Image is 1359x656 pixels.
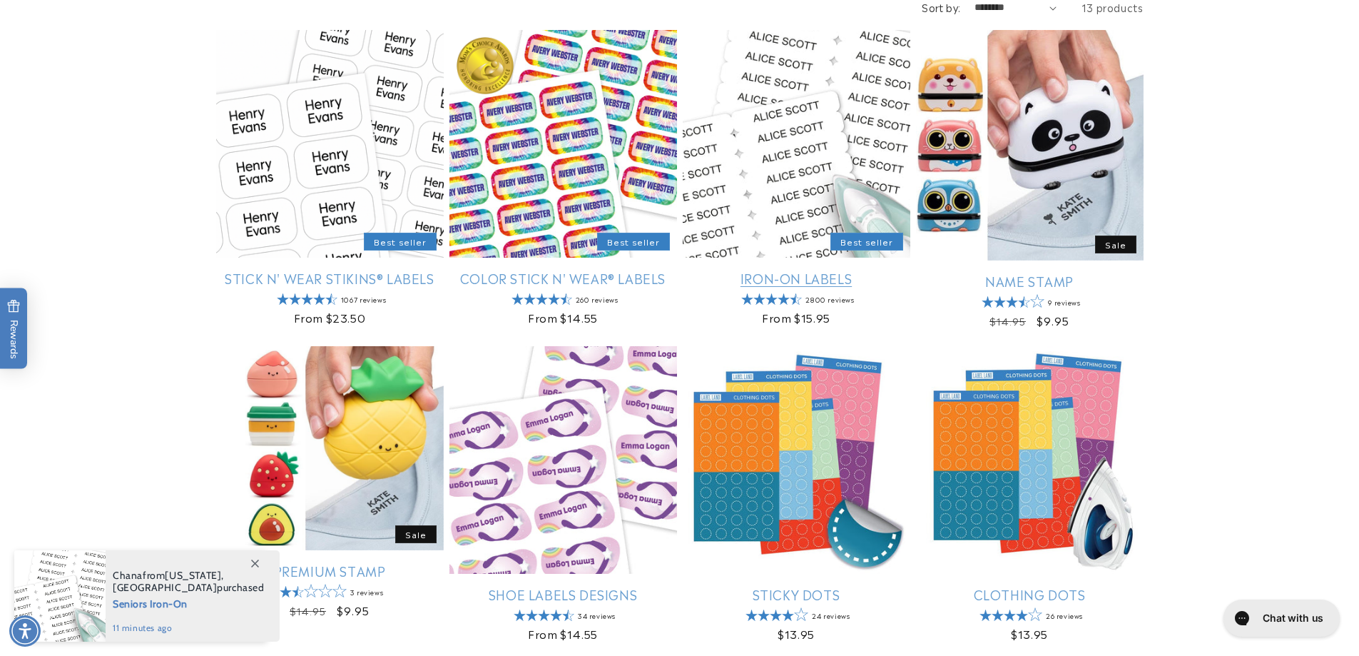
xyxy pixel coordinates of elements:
span: from , purchased [113,570,265,594]
div: Accessibility Menu [9,615,41,647]
a: Sticky Dots [683,586,910,602]
iframe: Sign Up via Text for Offers [11,542,180,585]
span: Rewards [7,299,21,358]
iframe: Gorgias live chat messenger [1216,595,1345,642]
a: Iron-On Labels [683,270,910,286]
a: Stick N' Wear Stikins® Labels [216,270,444,286]
a: Clothing Dots [916,586,1144,602]
a: Color Stick N' Wear® Labels [449,270,677,286]
a: Name Stamp [916,273,1144,289]
span: [US_STATE] [165,569,221,582]
a: Premium Stamp [216,562,444,579]
a: Shoe Labels Designs [449,586,677,602]
span: [GEOGRAPHIC_DATA] [113,581,217,594]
